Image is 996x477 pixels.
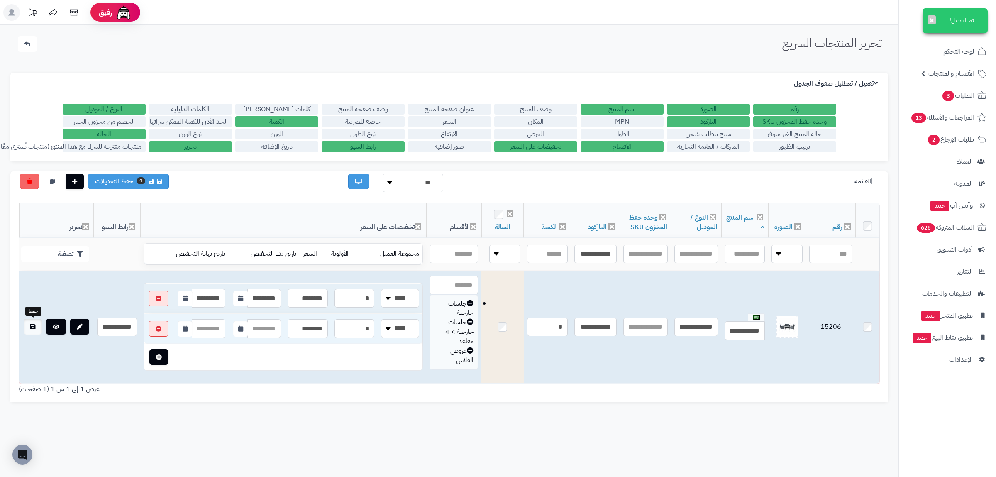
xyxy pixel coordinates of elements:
[937,244,973,255] span: أدوات التسويق
[912,332,973,343] span: تطبيق نقاط البيع
[927,134,974,145] span: طلبات الإرجاع
[911,112,974,123] span: المراجعات والأسئلة
[854,178,880,186] h3: القائمة
[235,141,318,152] label: تاريخ الإضافة
[690,213,718,232] a: النوع / الموديل
[322,129,405,139] label: نوع الطول
[753,129,836,139] label: حالة المنتج الغير متوفر
[957,266,973,277] span: التقارير
[911,113,926,123] span: 13
[667,129,750,139] label: منتج يتطلب شحن
[88,174,169,189] a: حفظ التعديلات
[94,203,140,238] th: رابط السيو
[581,116,664,127] label: MPN
[629,213,667,232] a: وحده حفظ المخزون SKU
[917,223,935,233] span: 626
[360,244,422,264] td: مجموعة العميل
[235,129,318,139] label: الوزن
[328,244,361,264] td: الأولوية
[904,130,991,149] a: طلبات الإرجاع2
[12,384,449,394] div: عرض 1 إلى 1 من 1 (1 صفحات)
[115,4,132,21] img: ai-face.png
[434,346,474,365] div: عروض الفلاش
[904,196,991,215] a: وآتس آبجديد
[904,262,991,281] a: التقارير
[494,129,577,139] label: العرض
[774,222,793,232] a: الصورة
[667,104,750,115] label: الصورة
[149,141,232,152] label: تحرير
[904,42,991,61] a: لوحة التحكم
[930,201,949,211] span: جديد
[494,141,577,152] label: تخفيضات على السعر
[63,129,146,139] label: الحالة
[149,129,232,139] label: نوع الوزن
[904,328,991,347] a: تطبيق نقاط البيعجديد
[904,152,991,171] a: العملاء
[904,240,991,259] a: أدوات التسويق
[942,91,954,101] span: 3
[22,4,43,23] a: تحديثات المنصة
[63,141,146,152] label: منتجات مقترحة للشراء مع هذا المنتج (منتجات تُشترى معًا)
[235,116,318,127] label: الكمية
[149,104,232,115] label: الكلمات الدليلية
[322,104,405,115] label: وصف صفحة المنتج
[904,86,991,105] a: الطلبات3
[19,203,94,238] th: تحرير
[434,318,474,346] div: جلسات خارجية > 4 مقاعد
[494,104,577,115] label: وصف المنتج
[942,90,974,101] span: الطلبات
[753,104,836,115] label: رقم
[235,104,318,115] label: كلمات [PERSON_NAME]
[495,222,510,232] a: الحالة
[12,445,32,465] div: Open Intercom Messenger
[922,288,973,299] span: التطبيقات والخدمات
[904,306,991,325] a: تطبيق المتجرجديد
[943,46,974,57] span: لوحة التحكم
[832,222,842,232] a: رقم
[904,284,991,303] a: التطبيقات والخدمات
[916,222,974,233] span: السلات المتروكة
[149,116,232,127] label: الحد الأدنى للكمية الممكن شرائها
[542,222,558,232] a: الكمية
[581,129,664,139] label: الطول
[667,116,750,127] label: الباركود
[753,315,760,320] img: العربية
[426,203,481,238] th: الأقسام
[928,68,974,79] span: الأقسام والمنتجات
[228,244,299,264] td: تاريخ بدء التخفيض
[726,213,764,232] a: اسم المنتج
[588,222,607,232] a: الباركود
[806,271,856,384] td: 15206
[434,299,474,318] div: جلسات خارجية
[99,7,112,17] span: رفيق
[494,116,577,127] label: المكان
[408,116,491,127] label: السعر
[753,141,836,152] label: ترتيب الظهور
[753,116,836,127] label: وحده حفظ المخزون SKU
[140,203,426,238] th: تخفيضات على السعر
[957,156,973,167] span: العملاء
[904,218,991,237] a: السلات المتروكة626
[322,116,405,127] label: خاضع للضريبة
[904,350,991,369] a: الإعدادات
[21,246,89,262] button: تصفية
[300,244,328,264] td: السعر
[25,307,41,316] div: حفظ
[928,15,936,24] button: ×
[913,333,931,343] span: جديد
[920,310,973,321] span: تطبيق المتجر
[408,104,491,115] label: عنوان صفحة المنتج
[408,129,491,139] label: الارتفاع
[408,141,491,152] label: صور إضافية
[928,135,940,145] span: 2
[921,311,940,321] span: جديد
[904,174,991,193] a: المدونة
[904,108,991,127] a: المراجعات والأسئلة13
[63,104,146,115] label: النوع / الموديل
[581,104,664,115] label: اسم المنتج
[923,8,988,33] div: تم التعديل!
[930,200,973,211] span: وآتس آب
[782,36,882,50] h1: تحرير المنتجات السريع
[137,177,145,184] span: 1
